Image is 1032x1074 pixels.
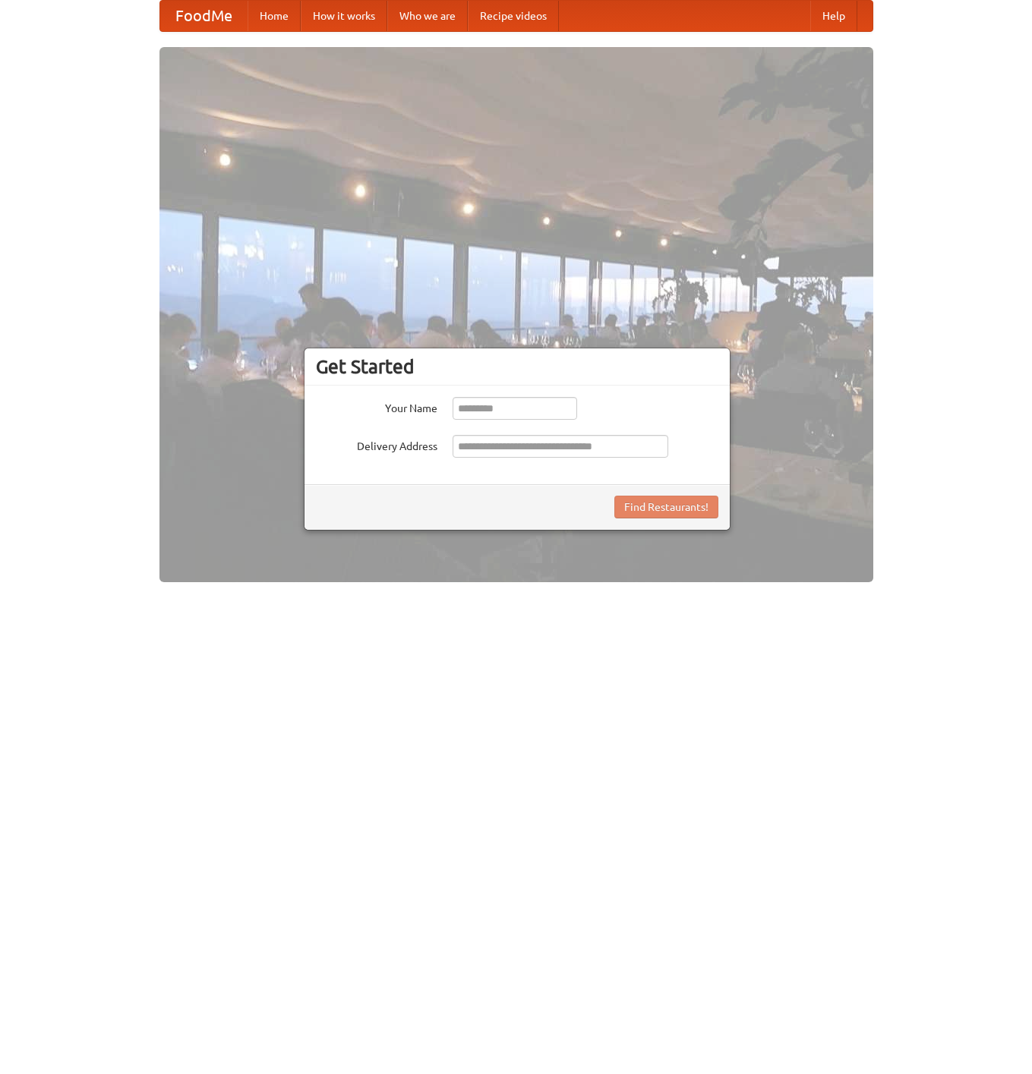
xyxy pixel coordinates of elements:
[316,397,437,416] label: Your Name
[316,355,718,378] h3: Get Started
[248,1,301,31] a: Home
[301,1,387,31] a: How it works
[468,1,559,31] a: Recipe videos
[810,1,857,31] a: Help
[316,435,437,454] label: Delivery Address
[160,1,248,31] a: FoodMe
[614,496,718,518] button: Find Restaurants!
[387,1,468,31] a: Who we are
